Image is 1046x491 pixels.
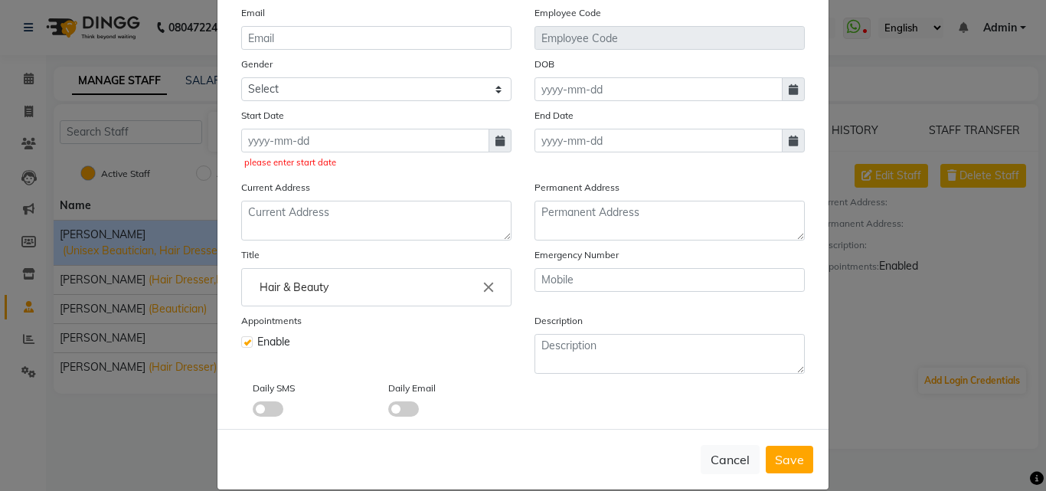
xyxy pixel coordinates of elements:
[775,452,804,467] span: Save
[257,334,290,350] span: Enable
[241,109,284,123] label: Start Date
[766,446,813,473] button: Save
[241,26,512,50] input: Email
[241,57,273,71] label: Gender
[248,272,505,303] input: Enter the Title
[241,181,310,195] label: Current Address
[534,248,619,262] label: Emergency Number
[253,381,295,395] label: Daily SMS
[534,129,783,152] input: yyyy-mm-dd
[241,248,260,262] label: Title
[534,268,805,292] input: Mobile
[534,314,583,328] label: Description
[241,129,489,152] input: yyyy-mm-dd
[241,6,265,20] label: Email
[480,279,497,296] i: Close
[534,26,805,50] input: Employee Code
[388,381,436,395] label: Daily Email
[534,109,574,123] label: End Date
[241,314,302,328] label: Appointments
[534,6,601,20] label: Employee Code
[534,57,554,71] label: DOB
[244,156,508,169] div: please enter start date
[534,181,619,195] label: Permanent Address
[534,77,783,101] input: yyyy-mm-dd
[701,445,760,474] button: Cancel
